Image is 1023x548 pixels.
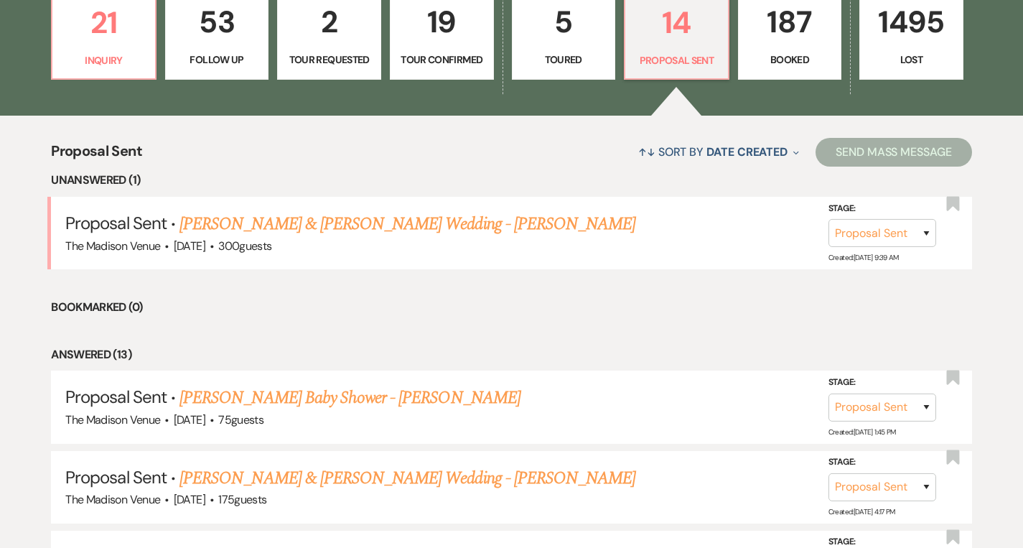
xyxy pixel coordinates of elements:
span: [DATE] [174,238,205,254]
p: Toured [521,52,607,68]
label: Stage: [828,201,936,217]
button: Sort By Date Created [632,133,805,171]
span: Proposal Sent [65,386,167,408]
span: 75 guests [218,412,263,427]
span: Proposal Sent [65,466,167,488]
span: Created: [DATE] 9:39 AM [828,253,899,262]
a: [PERSON_NAME] Baby Shower - [PERSON_NAME] [179,385,520,411]
a: [PERSON_NAME] & [PERSON_NAME] Wedding - [PERSON_NAME] [179,211,635,237]
p: Booked [747,52,833,68]
span: 300 guests [218,238,271,254]
p: Inquiry [61,52,146,68]
li: Answered (13) [51,345,972,364]
p: Follow Up [174,52,260,68]
span: Created: [DATE] 4:17 PM [828,507,895,516]
a: [PERSON_NAME] & [PERSON_NAME] Wedding - [PERSON_NAME] [179,465,635,491]
p: Tour Requested [286,52,372,68]
li: Bookmarked (0) [51,298,972,317]
span: [DATE] [174,492,205,507]
span: ↑↓ [638,144,655,159]
span: 175 guests [218,492,266,507]
span: Proposal Sent [65,212,167,234]
span: The Madison Venue [65,492,160,507]
p: Proposal Sent [634,52,719,68]
label: Stage: [828,375,936,391]
span: The Madison Venue [65,412,160,427]
li: Unanswered (1) [51,171,972,190]
p: Lost [869,52,954,68]
span: Proposal Sent [51,140,142,171]
p: Tour Confirmed [399,52,485,68]
span: The Madison Venue [65,238,160,254]
span: Date Created [706,144,788,159]
button: Send Mass Message [816,138,972,167]
label: Stage: [828,455,936,470]
span: [DATE] [174,412,205,427]
span: Created: [DATE] 1:45 PM [828,427,896,436]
